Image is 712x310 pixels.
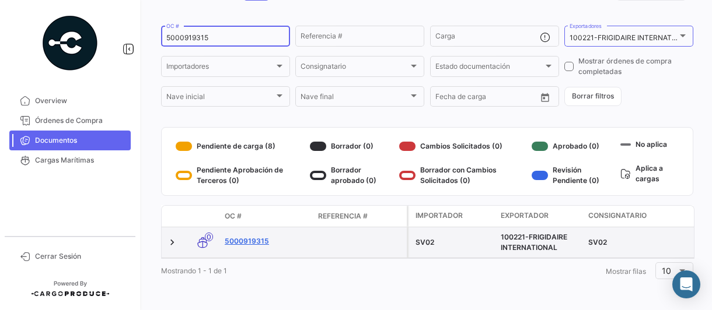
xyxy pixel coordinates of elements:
[570,33,693,42] mat-select-trigger: 100221-FRIGIDAIRE INTERNATIONAL
[606,267,646,276] span: Mostrar filas
[435,64,543,72] span: Estado documentación
[532,137,616,156] div: Aprobado (0)
[310,165,395,186] div: Borrador aprobado (0)
[578,56,693,77] span: Mostrar órdenes de compra completadas
[35,251,126,262] span: Cerrar Sesión
[9,111,131,131] a: Órdenes de Compra
[9,150,131,170] a: Cargas Marítimas
[35,155,126,165] span: Cargas Marítimas
[501,232,579,253] div: 100221-FRIGIDAIRE INTERNATIONAL
[501,210,549,221] span: Exportador
[220,206,313,226] datatable-header-cell: OC #
[399,137,527,156] div: Cambios Solicitados (0)
[310,137,395,156] div: Borrador (0)
[584,206,700,227] datatable-header-cell: Consignatario
[620,161,679,186] div: Aplica a cargas
[301,64,409,72] span: Consignatario
[205,233,213,241] span: 0
[416,237,491,248] div: SV02
[318,211,368,221] span: Referencia #
[185,212,220,221] datatable-header-cell: Modo de Transporte
[465,94,513,103] input: Hasta
[620,137,679,152] div: No aplica
[416,210,463,221] span: Importador
[532,165,616,186] div: Revisión Pendiente (0)
[662,266,671,276] span: 10
[9,131,131,150] a: Documentos
[35,96,126,106] span: Overview
[35,115,126,126] span: Órdenes de Compra
[536,89,554,106] button: Open calendar
[176,137,305,156] div: Pendiente de carga (8)
[35,135,126,146] span: Documentos
[588,238,607,246] span: SV02
[166,237,178,248] a: Expand/Collapse Row
[399,165,527,186] div: Borrador con Cambios Solicitados (0)
[176,165,305,186] div: Pendiente Aprobación de Terceros (0)
[41,14,99,72] img: powered-by.png
[9,91,131,111] a: Overview
[496,206,584,227] datatable-header-cell: Exportador
[166,94,274,103] span: Nave inicial
[313,206,407,226] datatable-header-cell: Referencia #
[301,94,409,103] span: Nave final
[225,236,309,246] a: 5000919315
[166,64,274,72] span: Importadores
[161,266,227,275] span: Mostrando 1 - 1 de 1
[435,94,456,103] input: Desde
[672,270,700,298] div: Abrir Intercom Messenger
[564,87,622,106] button: Borrar filtros
[225,211,242,221] span: OC #
[409,206,496,227] datatable-header-cell: Importador
[588,210,647,221] span: Consignatario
